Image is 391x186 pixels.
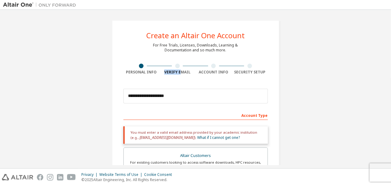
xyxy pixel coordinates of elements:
[123,126,268,144] div: You must enter a valid email address provided by your academic institution (e.g., ).
[81,172,99,177] div: Privacy
[146,32,245,39] div: Create an Altair One Account
[196,70,232,75] div: Account Info
[140,135,195,140] span: [EMAIL_ADDRESS][DOMAIN_NAME]
[123,70,160,75] div: Personal Info
[144,172,176,177] div: Cookie Consent
[81,177,176,182] p: © 2025 Altair Engineering, Inc. All Rights Reserved.
[2,174,33,180] img: altair_logo.svg
[123,110,268,120] div: Account Type
[153,43,238,53] div: For Free Trials, Licenses, Downloads, Learning & Documentation and so much more.
[67,174,76,180] img: youtube.svg
[127,160,264,170] div: For existing customers looking to access software downloads, HPC resources, community, trainings ...
[37,174,43,180] img: facebook.svg
[3,2,79,8] img: Altair One
[159,70,196,75] div: Verify Email
[99,172,144,177] div: Website Terms of Use
[57,174,63,180] img: linkedin.svg
[232,70,268,75] div: Security Setup
[127,151,264,160] div: Altair Customers
[47,174,53,180] img: instagram.svg
[197,135,240,140] a: What if I cannot get one?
